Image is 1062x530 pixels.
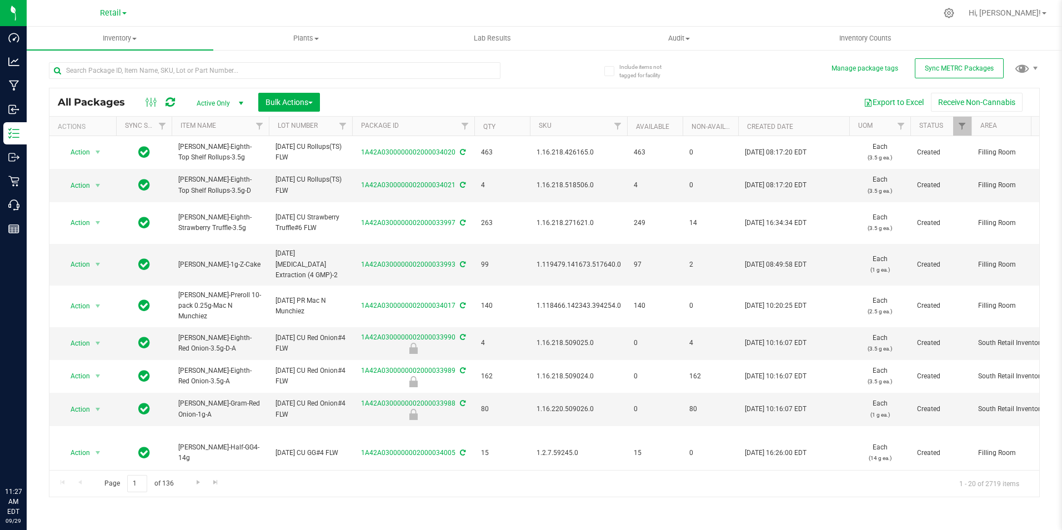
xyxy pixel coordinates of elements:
a: Filter [456,117,474,136]
span: 1.16.218.426165.0 [537,147,620,158]
a: Inventory [27,27,213,50]
span: Filling Room [978,147,1048,158]
span: Lab Results [459,33,526,43]
button: Manage package tags [831,64,898,73]
input: Search Package ID, Item Name, SKU, Lot or Part Number... [49,62,500,79]
span: Hi, [PERSON_NAME]! [969,8,1041,17]
p: (3.5 g ea.) [856,223,904,233]
span: Each [856,398,904,419]
iframe: Resource center [11,441,44,474]
span: 97 [634,259,676,270]
span: select [91,445,105,461]
span: 249 [634,218,676,228]
span: Created [917,259,965,270]
span: [DATE] [MEDICAL_DATA] Extraction (4 GMP)-2 [275,248,345,281]
p: (2.5 g ea.) [856,306,904,317]
span: Sync from Compliance System [458,367,465,374]
a: Filter [153,117,172,136]
span: [DATE] 08:49:58 EDT [745,259,806,270]
a: 1A42A0300000002000033993 [361,261,455,268]
a: Qty [483,123,495,131]
span: Each [856,174,904,196]
span: 0 [634,338,676,348]
span: Action [61,144,91,160]
a: 1A42A0300000002000033989 [361,367,455,374]
span: 0 [634,404,676,414]
a: 1A42A0300000002000034021 [361,181,455,189]
a: 1A42A0300000002000034017 [361,302,455,309]
span: 15 [481,448,523,458]
span: 463 [634,147,676,158]
p: (3.5 g ea.) [856,376,904,387]
span: 1.119479.141673.517640.0 [537,259,621,270]
span: In Sync [138,368,150,384]
span: 162 [481,371,523,382]
a: 1A42A0300000002000033990 [361,333,455,341]
p: (1 g ea.) [856,409,904,420]
a: Area [980,122,997,129]
button: Sync METRC Packages [915,58,1004,78]
span: [DATE] CU GG#4 FLW [275,448,345,458]
span: Inventory Counts [824,33,906,43]
a: Filter [251,117,269,136]
a: 1A42A0300000002000034005 [361,449,455,457]
span: select [91,178,105,193]
span: Sync from Compliance System [458,148,465,156]
span: [DATE] CU Red Onion#4 FLW [275,333,345,354]
inline-svg: Inbound [8,104,19,115]
span: Each [856,442,904,463]
span: [DATE] 08:17:20 EDT [745,147,806,158]
a: 1A42A0300000002000033988 [361,399,455,407]
span: 1.16.218.509025.0 [537,338,620,348]
span: Created [917,404,965,414]
p: (3.5 g ea.) [856,152,904,163]
span: Each [856,366,904,387]
a: Lab Results [399,27,586,50]
button: Bulk Actions [258,93,320,112]
span: Each [856,254,904,275]
span: Action [61,368,91,384]
span: 0 [634,371,676,382]
span: Sync from Compliance System [458,333,465,341]
span: [PERSON_NAME]-Eighth-Red Onion-3.5g-A [178,366,262,387]
span: 4 [634,180,676,191]
span: Created [917,301,965,311]
a: Plants [213,27,400,50]
span: [PERSON_NAME]-Eighth-Red Onion-3.5g-D-A [178,333,262,354]
span: Action [61,402,91,417]
span: In Sync [138,401,150,417]
span: Page of 136 [95,475,183,492]
span: [PERSON_NAME]-Eighth-Top Shelf Rollups-3.5g-D [178,174,262,196]
span: Plants [214,33,399,43]
span: [DATE] 10:16:07 EDT [745,371,806,382]
p: (1 g ea.) [856,264,904,275]
span: Created [917,338,965,348]
span: In Sync [138,144,150,160]
span: In Sync [138,335,150,351]
span: 15 [634,448,676,458]
span: [PERSON_NAME]-Eighth-Strawberry Truffle-3.5g [178,212,262,233]
span: Sync from Compliance System [458,302,465,309]
span: South Retail Inventory [978,404,1048,414]
div: Newly Received [350,343,476,354]
span: Action [61,298,91,314]
span: In Sync [138,298,150,313]
span: 2 [689,259,732,270]
span: [DATE] 08:17:20 EDT [745,180,806,191]
span: Filling Room [978,259,1048,270]
span: [DATE] CU Red Onion#4 FLW [275,398,345,419]
a: Lot Number [278,122,318,129]
span: In Sync [138,445,150,461]
a: 1A42A0300000002000033997 [361,219,455,227]
span: select [91,298,105,314]
span: In Sync [138,215,150,231]
span: 1.2.7.59245.0 [537,448,620,458]
a: Inventory Counts [772,27,959,50]
button: Receive Non-Cannabis [931,93,1023,112]
a: Audit [586,27,773,50]
a: Package ID [361,122,399,129]
span: Action [61,257,91,272]
span: [PERSON_NAME]-Preroll 10-pack 0.25g-Mac N Munchiez [178,290,262,322]
a: Filter [953,117,971,136]
span: 1.16.218.509024.0 [537,371,620,382]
